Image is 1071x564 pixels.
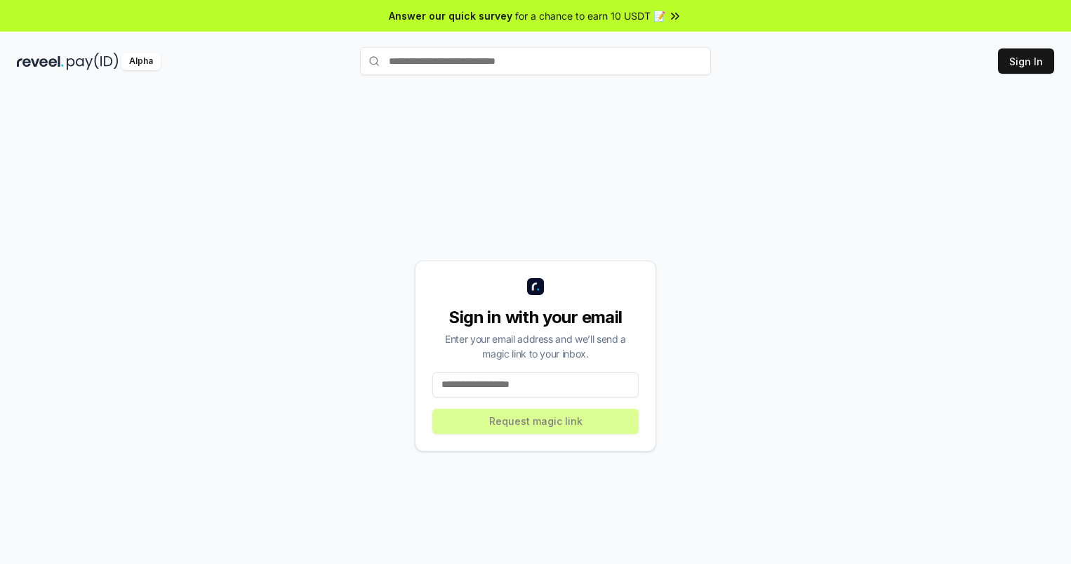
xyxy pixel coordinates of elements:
span: Answer our quick survey [389,8,512,23]
div: Sign in with your email [432,306,639,329]
img: pay_id [67,53,119,70]
div: Enter your email address and we’ll send a magic link to your inbox. [432,332,639,361]
button: Sign In [998,48,1054,74]
img: logo_small [527,278,544,295]
span: for a chance to earn 10 USDT 📝 [515,8,665,23]
div: Alpha [121,53,161,70]
img: reveel_dark [17,53,64,70]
